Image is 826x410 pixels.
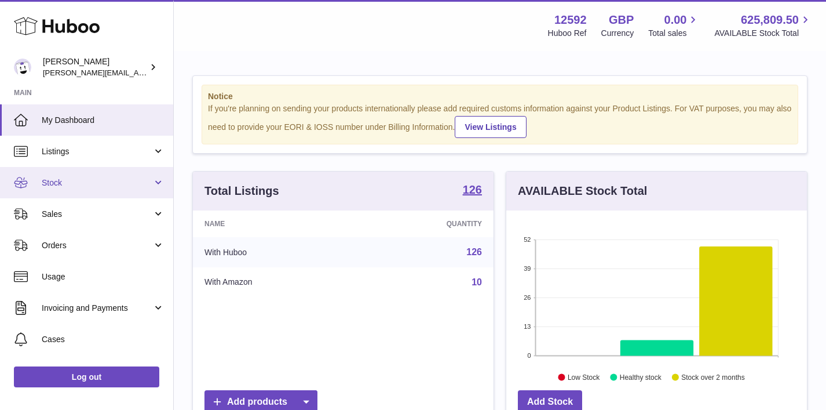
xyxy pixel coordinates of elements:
[208,103,792,138] div: If you're planning on sending your products internationally please add required customs informati...
[524,323,531,330] text: 13
[554,12,587,28] strong: 12592
[14,59,31,76] img: alessandra@kiwivapor.com
[42,177,152,188] span: Stock
[681,373,744,381] text: Stock over 2 months
[472,277,482,287] a: 10
[42,240,152,251] span: Orders
[42,146,152,157] span: Listings
[14,367,159,387] a: Log out
[466,247,482,257] a: 126
[193,237,357,267] td: With Huboo
[43,68,232,77] span: [PERSON_NAME][EMAIL_ADDRESS][DOMAIN_NAME]
[357,211,494,237] th: Quantity
[463,184,482,198] a: 126
[664,12,687,28] span: 0.00
[609,12,634,28] strong: GBP
[524,265,531,272] text: 39
[524,236,531,243] text: 52
[601,28,634,39] div: Currency
[741,12,799,28] span: 625,809.50
[620,373,662,381] text: Healthy stock
[714,12,812,39] a: 625,809.50 AVAILABLE Stock Total
[42,303,152,314] span: Invoicing and Payments
[208,91,792,102] strong: Notice
[524,294,531,301] text: 26
[42,115,165,126] span: My Dashboard
[548,28,587,39] div: Huboo Ref
[648,12,700,39] a: 0.00 Total sales
[204,183,279,199] h3: Total Listings
[648,28,700,39] span: Total sales
[714,28,812,39] span: AVAILABLE Stock Total
[193,267,357,297] td: With Amazon
[518,183,647,199] h3: AVAILABLE Stock Total
[568,373,600,381] text: Low Stock
[42,209,152,220] span: Sales
[455,116,526,138] a: View Listings
[527,352,531,359] text: 0
[463,184,482,195] strong: 126
[43,56,147,78] div: [PERSON_NAME]
[42,271,165,282] span: Usage
[42,334,165,345] span: Cases
[193,211,357,237] th: Name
